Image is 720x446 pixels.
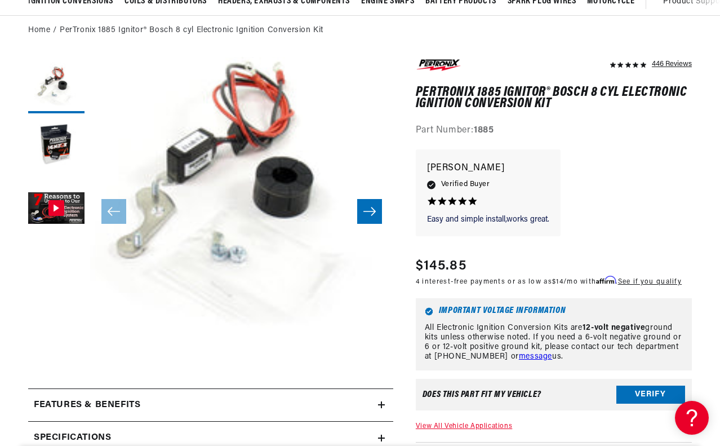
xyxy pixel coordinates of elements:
h1: PerTronix 1885 Ignitor® Bosch 8 cyl Electronic Ignition Conversion Kit [416,87,692,110]
p: Easy and simple install,works great. [427,214,549,226]
button: Verify [616,386,685,404]
button: Slide left [101,199,126,224]
a: PerTronix 1885 Ignitor® Bosch 8 cyl Electronic Ignition Conversion Kit [60,24,323,37]
span: Affirm [596,276,616,284]
summary: Features & Benefits [28,389,393,422]
a: View All Vehicle Applications [416,423,512,430]
nav: breadcrumbs [28,24,692,37]
span: $14 [552,279,563,285]
strong: 1885 [474,126,494,135]
button: Load image 2 in gallery view [28,119,85,175]
button: Slide right [357,199,382,224]
p: [PERSON_NAME] [427,161,549,176]
h2: Features & Benefits [34,398,140,413]
p: All Electronic Ignition Conversion Kits are ground kits unless otherwise noted. If you need a 6-v... [425,324,683,361]
h6: Important Voltage Information [425,307,683,316]
a: Home [28,24,50,37]
div: 446 Reviews [652,57,692,70]
p: 4 interest-free payments or as low as /mo with . [416,276,682,287]
div: Part Number: [416,123,692,138]
media-gallery: Gallery Viewer [28,57,393,366]
div: Does This part fit My vehicle? [423,390,541,399]
span: Verified Buyer [441,178,490,191]
span: $145.85 [416,256,466,276]
h2: Specifications [34,431,111,445]
a: message [519,352,552,361]
button: Load image 1 in gallery view [28,57,85,113]
a: See if you qualify - Learn more about Affirm Financing (opens in modal) [618,279,682,285]
strong: 12-volt negative [583,324,646,332]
